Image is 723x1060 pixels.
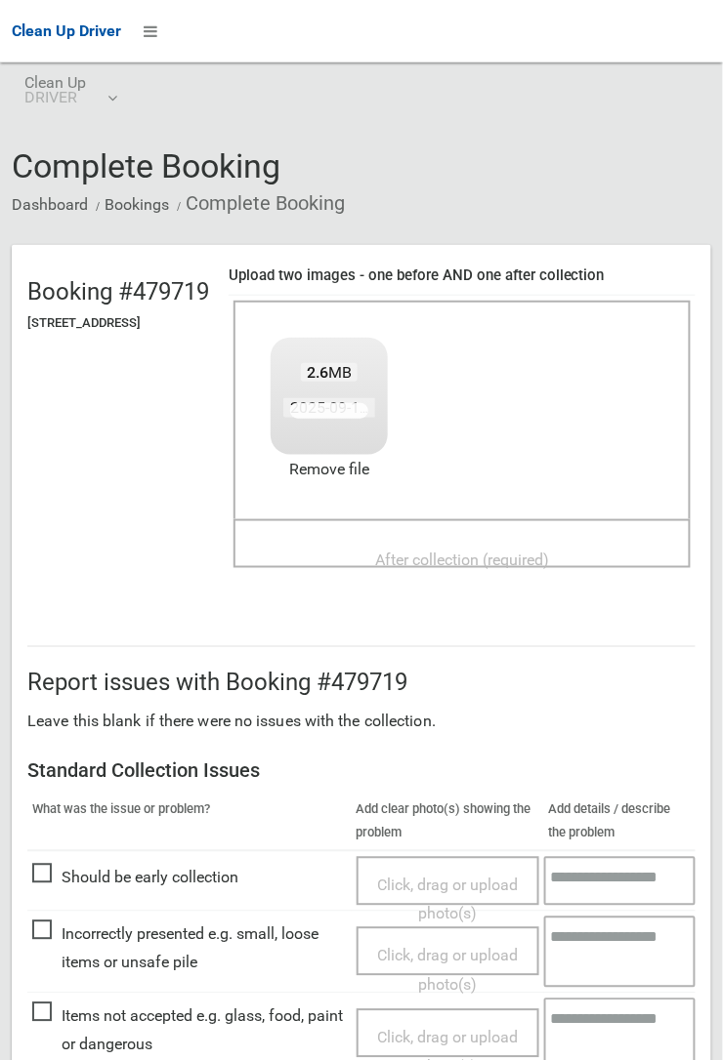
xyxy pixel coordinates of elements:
a: Clean UpDRIVER [12,62,128,125]
span: Clean Up Driver [12,21,121,40]
span: After collection (required) [375,550,549,569]
a: Dashboard [12,195,88,214]
small: DRIVER [24,90,86,104]
h3: Standard Collection Issues [27,760,696,782]
th: Add details / describe the problem [544,794,696,851]
th: What was the issue or problem? [27,794,352,851]
span: Click, drag or upload photo(s) [377,947,518,995]
span: Clean Up [24,75,115,104]
h2: Report issues with Booking #479719 [27,671,696,696]
h5: [STREET_ADDRESS] [27,316,209,330]
span: Click, drag or upload photo(s) [377,877,518,924]
strong: 2.6 [307,363,328,382]
a: Bookings [105,195,169,214]
h4: Upload two images - one before AND one after collection [229,267,696,284]
a: Clean Up Driver [12,17,121,46]
li: Complete Booking [172,185,345,222]
h2: Booking #479719 [27,279,209,305]
span: Items not accepted e.g. glass, food, paint or dangerous [32,1002,347,1060]
span: 2025-09-1204.59.493334062502639984968.jpg [283,397,629,418]
p: Leave this blank if there were no issues with the collection. [27,708,696,737]
span: MB [301,363,359,382]
a: Remove file [271,455,388,484]
th: Add clear photo(s) showing the problem [352,794,544,851]
span: Incorrectly presented e.g. small, loose items or unsafe pile [32,920,347,978]
span: Should be early collection [32,864,238,893]
span: Complete Booking [12,146,280,185]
